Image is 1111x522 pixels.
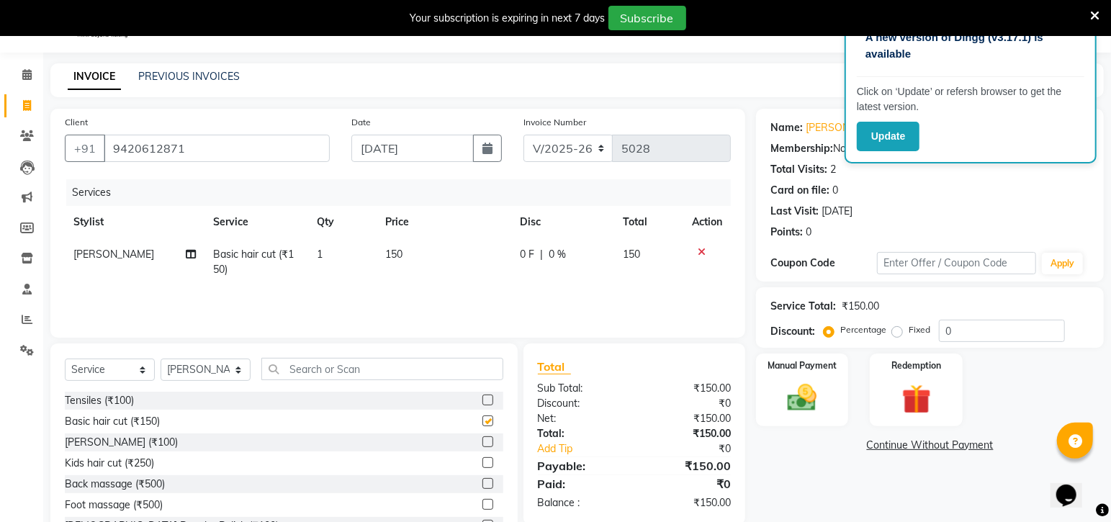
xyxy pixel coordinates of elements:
label: Fixed [909,323,930,336]
div: Payable: [527,457,634,474]
label: Redemption [891,359,941,372]
div: ₹150.00 [842,299,879,314]
div: Coupon Code [770,256,877,271]
th: Service [204,206,307,238]
div: Name: [770,120,803,135]
span: Total [538,359,571,374]
label: Client [65,116,88,129]
div: Total Visits: [770,162,827,177]
div: ₹150.00 [634,381,742,396]
th: Price [377,206,511,238]
div: Total: [527,426,634,441]
a: Add Tip [527,441,652,456]
button: Subscribe [608,6,686,30]
span: 1 [317,248,323,261]
div: ₹0 [652,441,742,456]
div: No Active Membership [770,141,1089,156]
div: Discount: [770,324,815,339]
button: +91 [65,135,105,162]
div: Last Visit: [770,204,819,219]
a: PREVIOUS INVOICES [138,70,240,83]
span: 0 % [549,247,567,262]
span: 150 [623,248,640,261]
iframe: chat widget [1051,464,1097,508]
label: Percentage [840,323,886,336]
div: Service Total: [770,299,836,314]
th: Stylist [65,206,204,238]
div: Services [66,179,742,206]
div: Paid: [527,475,634,492]
img: _cash.svg [778,381,826,415]
div: Net: [527,411,634,426]
span: 150 [385,248,402,261]
input: Enter Offer / Coupon Code [877,252,1036,274]
div: Back massage (₹500) [65,477,165,492]
span: Basic hair cut (₹150) [213,248,294,276]
div: Membership: [770,141,833,156]
div: [PERSON_NAME] (₹100) [65,435,178,450]
div: 0 [832,183,838,198]
div: Foot massage (₹500) [65,498,163,513]
a: Continue Without Payment [759,438,1101,453]
div: ₹150.00 [634,457,742,474]
label: Manual Payment [768,359,837,372]
span: [PERSON_NAME] [73,248,154,261]
a: INVOICE [68,64,121,90]
div: ₹150.00 [634,426,742,441]
a: [PERSON_NAME] [806,120,886,135]
button: Apply [1042,253,1083,274]
span: | [541,247,544,262]
label: Date [351,116,371,129]
div: Your subscription is expiring in next 7 days [410,11,606,26]
div: Balance : [527,495,634,510]
div: Kids hair cut (₹250) [65,456,154,471]
th: Disc [512,206,614,238]
img: _gift.svg [893,381,940,418]
span: 0 F [521,247,535,262]
div: [DATE] [822,204,853,219]
div: 2 [830,162,836,177]
p: Click on ‘Update’ or refersh browser to get the latest version. [857,84,1084,114]
input: Search or Scan [261,358,503,380]
div: Tensiles (₹100) [65,393,134,408]
div: ₹0 [634,396,742,411]
div: Basic hair cut (₹150) [65,414,160,429]
th: Action [683,206,731,238]
div: ₹150.00 [634,411,742,426]
th: Total [614,206,683,238]
input: Search by Name/Mobile/Email/Code [104,135,330,162]
div: Points: [770,225,803,240]
div: Sub Total: [527,381,634,396]
label: Invoice Number [523,116,586,129]
th: Qty [308,206,377,238]
div: ₹0 [634,475,742,492]
button: Update [857,122,919,151]
div: 0 [806,225,811,240]
div: Card on file: [770,183,829,198]
p: A new version of Dingg (v3.17.1) is available [865,30,1076,62]
div: Discount: [527,396,634,411]
div: ₹150.00 [634,495,742,510]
